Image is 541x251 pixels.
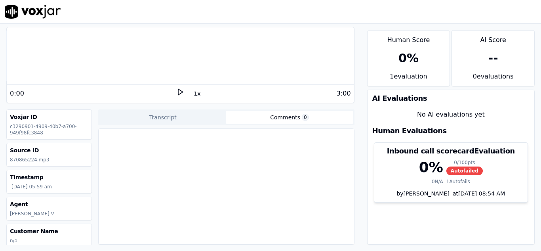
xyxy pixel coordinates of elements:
[368,31,450,45] div: Human Score
[374,190,528,202] div: by [PERSON_NAME]
[226,111,353,124] button: Comments
[11,184,88,190] p: [DATE] 05:59 am
[302,114,309,121] span: 0
[100,111,227,124] button: Transcript
[372,95,427,102] h3: AI Evaluations
[10,200,88,208] h3: Agent
[419,159,443,175] div: 0 %
[374,110,528,119] div: No AI evaluations yet
[10,173,88,181] h3: Timestamp
[10,211,88,217] p: [PERSON_NAME] V
[446,178,470,185] div: 1 Autofails
[450,190,505,197] div: at [DATE] 08:54 AM
[192,88,202,99] button: 1x
[372,127,447,134] h3: Human Evaluations
[446,159,483,166] div: 0 / 100 pts
[452,72,534,86] div: 0 evaluation s
[488,51,498,65] div: --
[10,157,88,163] p: 870865224.mp3
[10,89,24,98] div: 0:00
[10,123,88,136] p: c3290901-4909-40b7-a700-949f98fc3848
[446,167,483,175] span: Autofailed
[452,31,534,45] div: AI Score
[368,72,450,86] div: 1 evaluation
[10,146,88,154] h3: Source ID
[10,227,88,235] h3: Customer Name
[379,148,523,155] h3: Inbound call scorecard Evaluation
[10,238,88,244] p: n/a
[398,51,419,65] div: 0 %
[432,178,443,185] div: 0 N/A
[337,89,351,98] div: 3:00
[5,5,61,19] img: voxjar logo
[10,113,88,121] h3: Voxjar ID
